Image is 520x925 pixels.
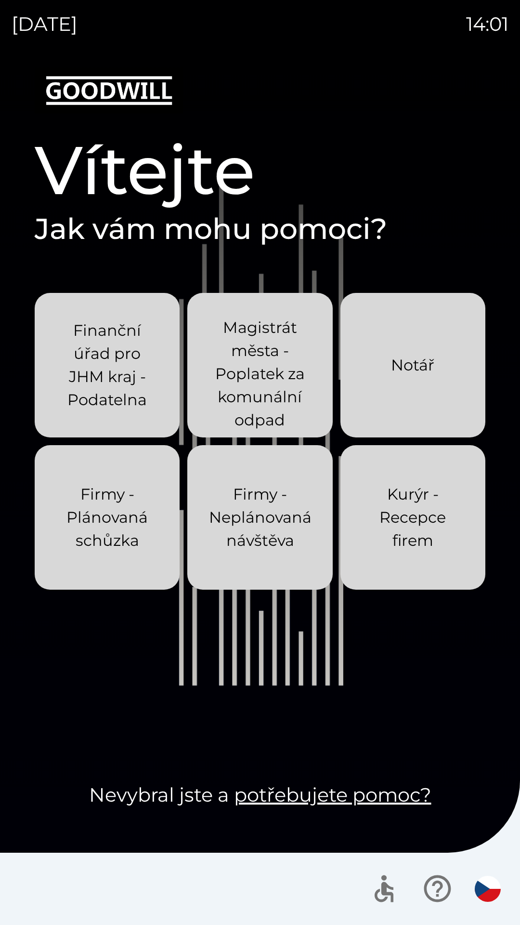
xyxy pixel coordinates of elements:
[35,293,180,437] button: Finanční úřad pro JHM kraj - Podatelna
[187,293,332,437] button: Magistrát města - Poplatek za komunální odpad
[12,10,78,39] p: [DATE]
[209,483,312,552] p: Firmy - Neplánovaná návštěva
[364,483,462,552] p: Kurýr - Recepce firem
[35,129,485,211] h1: Vítejte
[35,780,485,809] p: Nevybral jste a
[35,211,485,247] h2: Jak vám mohu pomoci?
[58,483,156,552] p: Firmy - Plánovaná schůzka
[187,445,332,590] button: Firmy - Neplánovaná návštěva
[391,354,434,377] p: Notář
[340,293,485,437] button: Notář
[340,445,485,590] button: Kurýr - Recepce firem
[210,316,309,432] p: Magistrát města - Poplatek za komunální odpad
[475,876,501,902] img: cs flag
[466,10,508,39] p: 14:01
[35,67,485,114] img: Logo
[58,319,156,411] p: Finanční úřad pro JHM kraj - Podatelna
[35,445,180,590] button: Firmy - Plánovaná schůzka
[234,783,431,806] a: potřebujete pomoc?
